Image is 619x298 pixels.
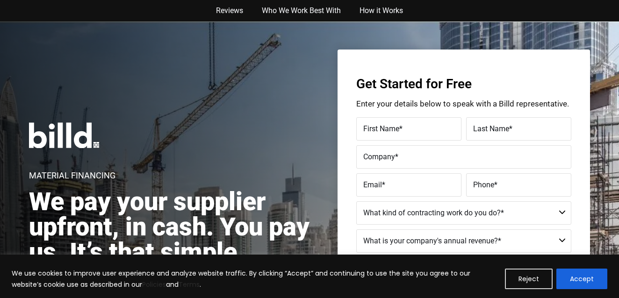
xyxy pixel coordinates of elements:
[29,189,320,265] h2: We pay your supplier upfront, in cash. You pay us. It’s that simple.
[556,269,607,289] button: Accept
[142,280,166,289] a: Policies
[363,124,399,133] span: First Name
[473,124,509,133] span: Last Name
[356,100,571,108] p: Enter your details below to speak with a Billd representative.
[363,152,395,161] span: Company
[505,269,553,289] button: Reject
[363,180,382,189] span: Email
[356,78,571,91] h3: Get Started for Free
[12,268,498,290] p: We use cookies to improve user experience and analyze website traffic. By clicking “Accept” and c...
[473,180,494,189] span: Phone
[29,171,115,180] h1: Material Financing
[179,280,200,289] a: Terms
